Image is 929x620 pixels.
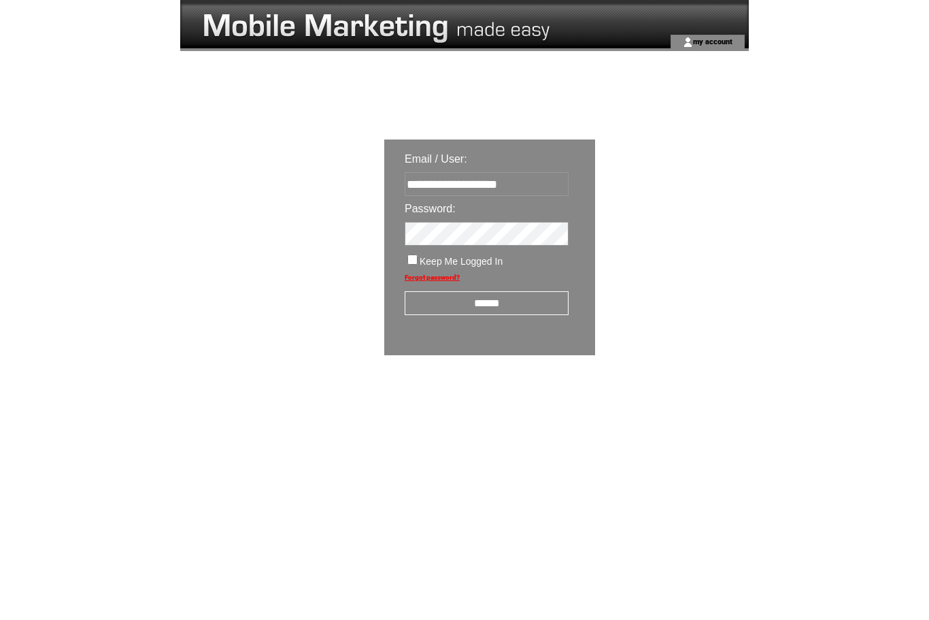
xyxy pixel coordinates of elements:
[635,389,703,406] img: transparent.png
[405,274,460,281] a: Forgot password?
[405,153,467,165] span: Email / User:
[420,256,503,267] span: Keep Me Logged In
[405,203,456,214] span: Password:
[683,37,693,48] img: account_icon.gif
[693,37,732,46] a: my account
